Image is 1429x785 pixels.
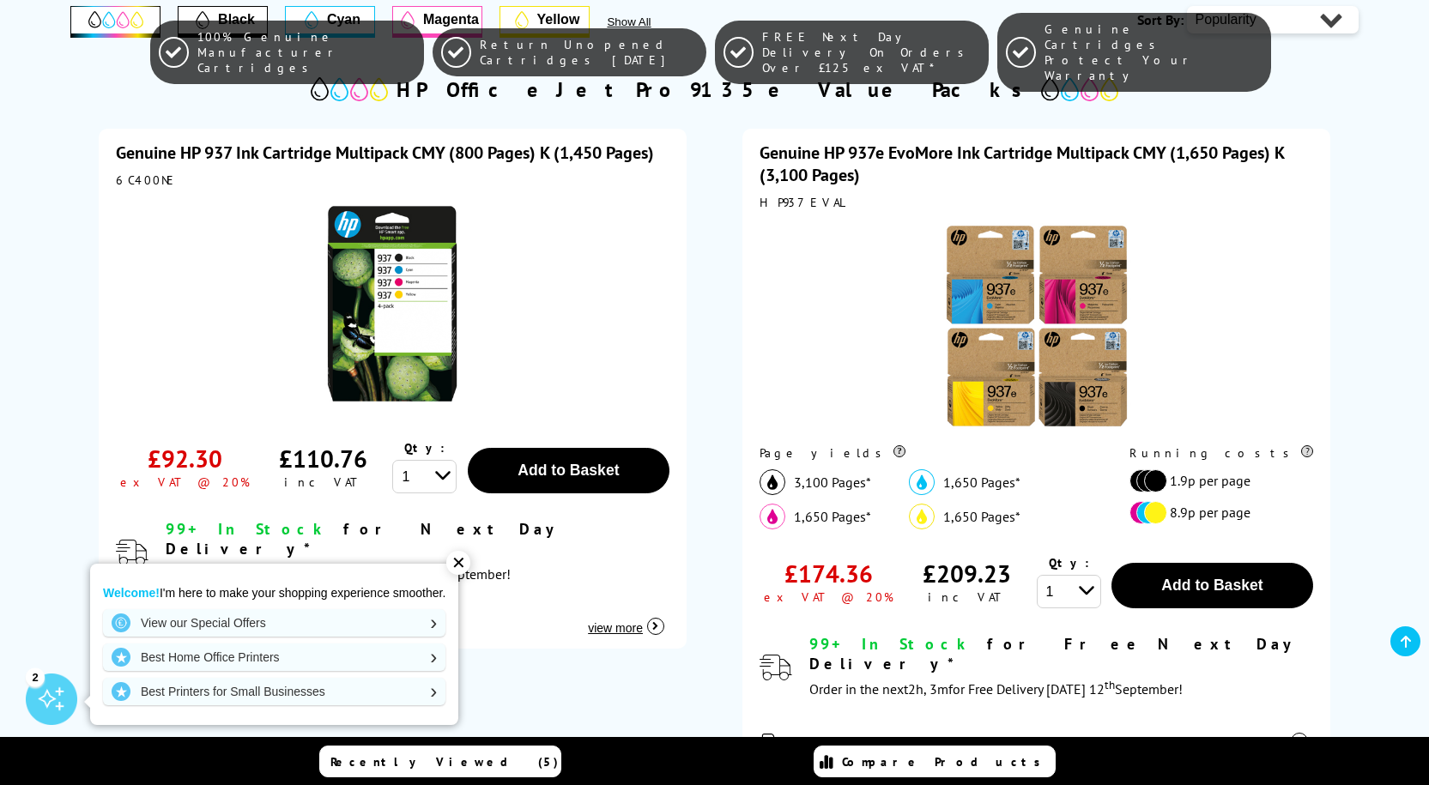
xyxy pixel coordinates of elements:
span: view more [588,621,643,635]
div: ex VAT @ 20% [120,474,250,490]
a: Genuine HP 937 Ink Cartridge Multipack CMY (800 Pages) K (1,450 Pages) [116,142,654,164]
span: Add to Basket [518,462,619,479]
div: ex VAT @ 20% [764,589,893,605]
span: 1,650 Pages* [943,474,1020,491]
img: cyan_icon.svg [909,469,935,495]
div: HP937EVAL [760,195,1313,210]
img: HP 937e EvoMore Ink Cartridge Multipack CMY (1,650 Pages) K (3,100 Pages) [929,219,1144,433]
button: Add to Basket [1111,563,1313,608]
span: 100% Genuine Manufacturer Cartridges [197,29,415,75]
div: Page yields [760,445,1092,461]
span: 1,650 Pages* [794,508,871,525]
img: yellow_icon.svg [909,504,935,529]
span: 99+ In Stock [809,634,972,654]
span: for Free Next Day Delivery* [809,634,1299,673]
span: Qty: [1049,555,1089,571]
a: Genuine HP 937e EvoMore Ink Cartridge Multipack CMY (1,650 Pages) K (3,100 Pages) [760,142,1284,186]
a: Best Printers for Small Businesses [103,678,445,705]
span: 3,100 Pages* [794,474,871,491]
img: magenta_icon.svg [760,504,785,529]
div: modal_delivery [809,634,1313,702]
span: Add to Basket [1161,577,1262,594]
p: I'm here to make your shopping experience smoother. [103,585,445,601]
sup: th [1105,677,1115,692]
span: Recently Viewed (5) [330,754,559,770]
div: 6C400NE [116,172,669,188]
span: FREE Next Day Delivery On Orders Over £125 ex VAT* [762,29,979,75]
span: 1,650 Pages* [943,508,1020,525]
img: HP 937 Ink Cartridge Multipack CMY (800 Pages) K (1,450 Pages) [285,196,500,411]
div: inc VAT [284,474,362,490]
a: Best Home Office Printers [103,643,445,671]
button: view more [1226,718,1313,751]
span: Order in the next for Free Delivery [DATE] 12 September! [809,680,1183,697]
li: 8.9p per page [1129,501,1305,524]
div: modal_delivery [166,519,669,587]
li: 1.9p per page [1129,469,1305,492]
div: Running costs [1129,445,1313,461]
strong: Welcome! [103,586,160,600]
span: Compare Products [842,754,1050,770]
div: £92.30 [148,443,222,474]
button: view more [583,603,669,636]
img: black_icon.svg [760,469,785,495]
span: Genuine Cartridges Protect Your Warranty [1045,21,1262,83]
span: 99+ In Stock [166,519,329,539]
div: £174.36 [784,558,873,589]
a: Recently Viewed (5) [319,746,561,777]
span: Qty: [404,440,445,456]
span: Return Unopened Cartridges [DATE] [480,37,697,68]
button: Add to Basket [468,448,669,493]
div: £110.76 [279,443,367,474]
a: View our Special Offers [103,609,445,637]
div: 2 [26,667,45,686]
span: 2h, 3m [908,680,948,697]
div: ✕ [446,551,470,575]
span: for Next Day Delivery* [166,519,562,559]
a: Compare Products [814,746,1056,777]
div: inc VAT [928,589,1006,605]
div: £209.23 [923,558,1011,589]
